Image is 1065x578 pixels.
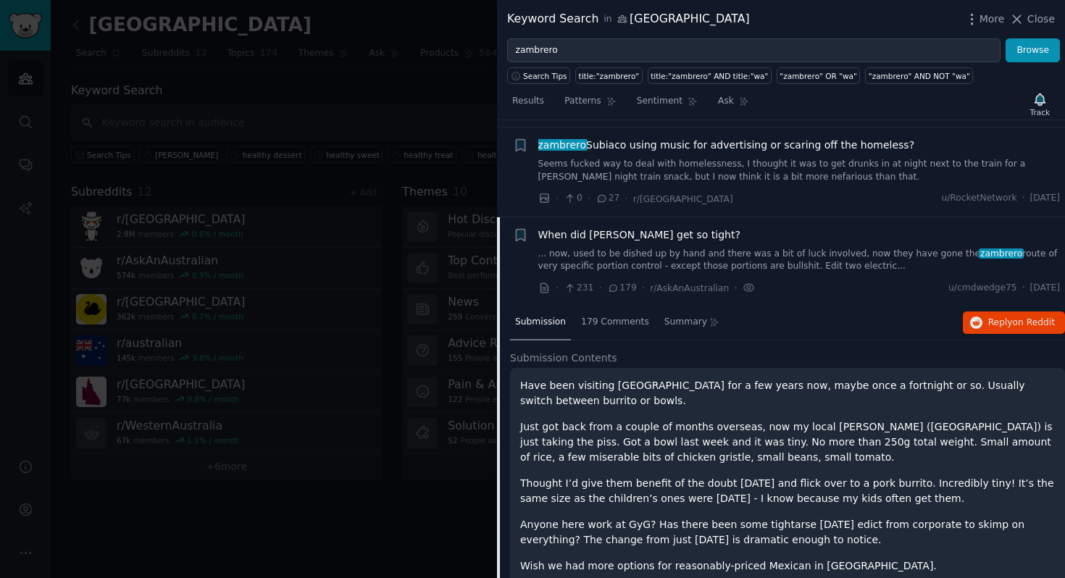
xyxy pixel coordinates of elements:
p: Thought I’d give them benefit of the doubt [DATE] and flick over to a pork burrito. Incredibly ti... [520,476,1055,506]
a: Seems fucked way to deal with homelessness, I thought it was to get drunks in at night next to th... [538,158,1061,183]
span: · [556,280,559,296]
a: Patterns [559,90,621,120]
span: Summary [664,316,707,329]
span: 27 [596,192,619,205]
div: "zambrero" OR "wa" [780,71,856,81]
span: Close [1027,12,1055,27]
span: 0 [564,192,582,205]
span: · [734,280,737,296]
button: Replyon Reddit [963,311,1065,335]
span: zambrero [979,248,1024,259]
span: · [625,191,627,206]
a: zambreroSubiaco using music for advertising or scaring off the homeless? [538,138,915,153]
button: Search Tips [507,67,570,84]
p: Anyone here work at GyG? Has there been some tightarse [DATE] edict from corporate to skimp on ev... [520,517,1055,548]
div: title:"zambrero" AND title:"wa" [651,71,768,81]
span: r/[GEOGRAPHIC_DATA] [633,194,733,204]
button: Close [1009,12,1055,27]
a: "zambrero" OR "wa" [777,67,860,84]
a: When did [PERSON_NAME] get so tight? [538,227,740,243]
span: Search Tips [523,71,567,81]
span: · [642,280,645,296]
span: Results [512,95,544,108]
a: Ask [713,90,754,120]
span: · [556,191,559,206]
span: r/AskAnAustralian [650,283,729,293]
span: Patterns [564,95,601,108]
p: Just got back from a couple of months overseas, now my local [PERSON_NAME] ([GEOGRAPHIC_DATA]) is... [520,419,1055,465]
span: zambrero [537,139,588,151]
span: Sentiment [637,95,682,108]
a: title:"zambrero" [575,67,643,84]
div: title:"zambrero" [579,71,640,81]
a: title:"zambrero" AND title:"wa" [648,67,772,84]
a: Sentiment [632,90,703,120]
button: Browse [1006,38,1060,63]
div: "zambrero" AND NOT "wa" [869,71,970,81]
span: Subiaco using music for advertising or scaring off the homeless? [538,138,915,153]
span: · [598,280,601,296]
span: Submission [515,316,566,329]
span: u/RocketNetwork [941,192,1016,205]
span: · [1022,192,1025,205]
span: in [603,13,611,26]
button: More [964,12,1005,27]
span: 231 [564,282,593,295]
span: More [980,12,1005,27]
span: [DATE] [1030,282,1060,295]
span: Ask [718,95,734,108]
span: · [1022,282,1025,295]
p: Have been visiting [GEOGRAPHIC_DATA] for a few years now, maybe once a fortnight or so. Usually s... [520,378,1055,409]
input: Try a keyword related to your business [507,38,1001,63]
span: [DATE] [1030,192,1060,205]
a: ... now, used to be dished up by hand and there was a bit of luck involved, now they have gone th... [538,248,1061,273]
div: Track [1030,107,1050,117]
span: 179 Comments [581,316,649,329]
p: Wish we had more options for reasonably-priced Mexican in [GEOGRAPHIC_DATA]. [520,558,1055,574]
a: Results [507,90,549,120]
span: on Reddit [1013,317,1055,327]
span: Reply [988,317,1055,330]
a: "zambrero" AND NOT "wa" [865,67,973,84]
span: · [588,191,590,206]
div: Keyword Search [GEOGRAPHIC_DATA] [507,10,750,28]
button: Track [1025,89,1055,120]
span: 179 [607,282,637,295]
span: Submission Contents [510,351,617,366]
span: u/cmdwedge75 [948,282,1017,295]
